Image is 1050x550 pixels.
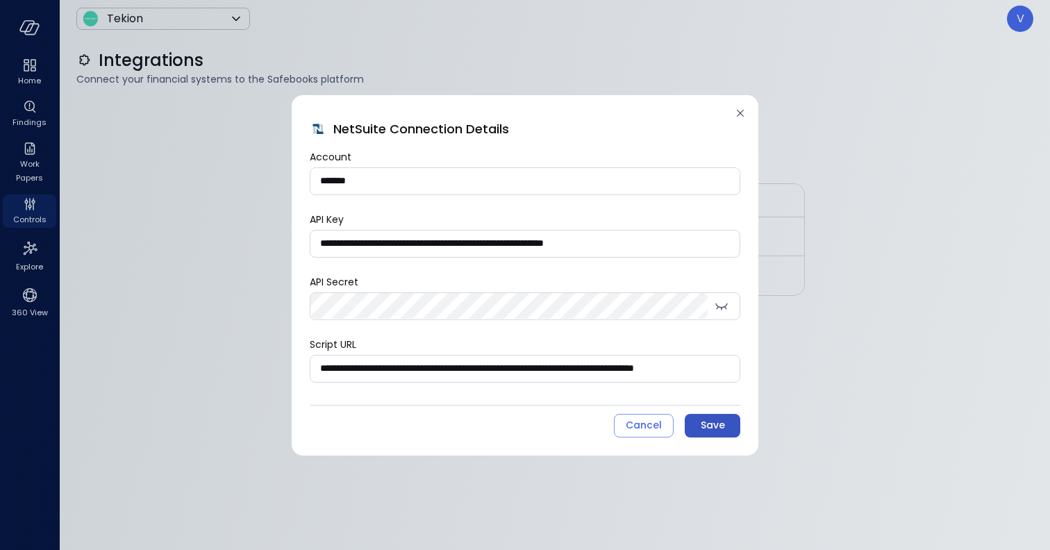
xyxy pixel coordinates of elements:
button: toggle password visibility [713,298,730,315]
label: API Secret [310,274,740,290]
label: Account [310,149,740,165]
button: Cancel [614,414,674,437]
label: API Key [310,212,740,227]
div: Cancel [626,417,662,434]
div: Save [701,417,725,434]
span: NetSuite Connection Details [333,120,509,138]
button: Save [685,414,740,437]
label: Script URL [310,337,740,352]
img: netsuite [310,121,326,137]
